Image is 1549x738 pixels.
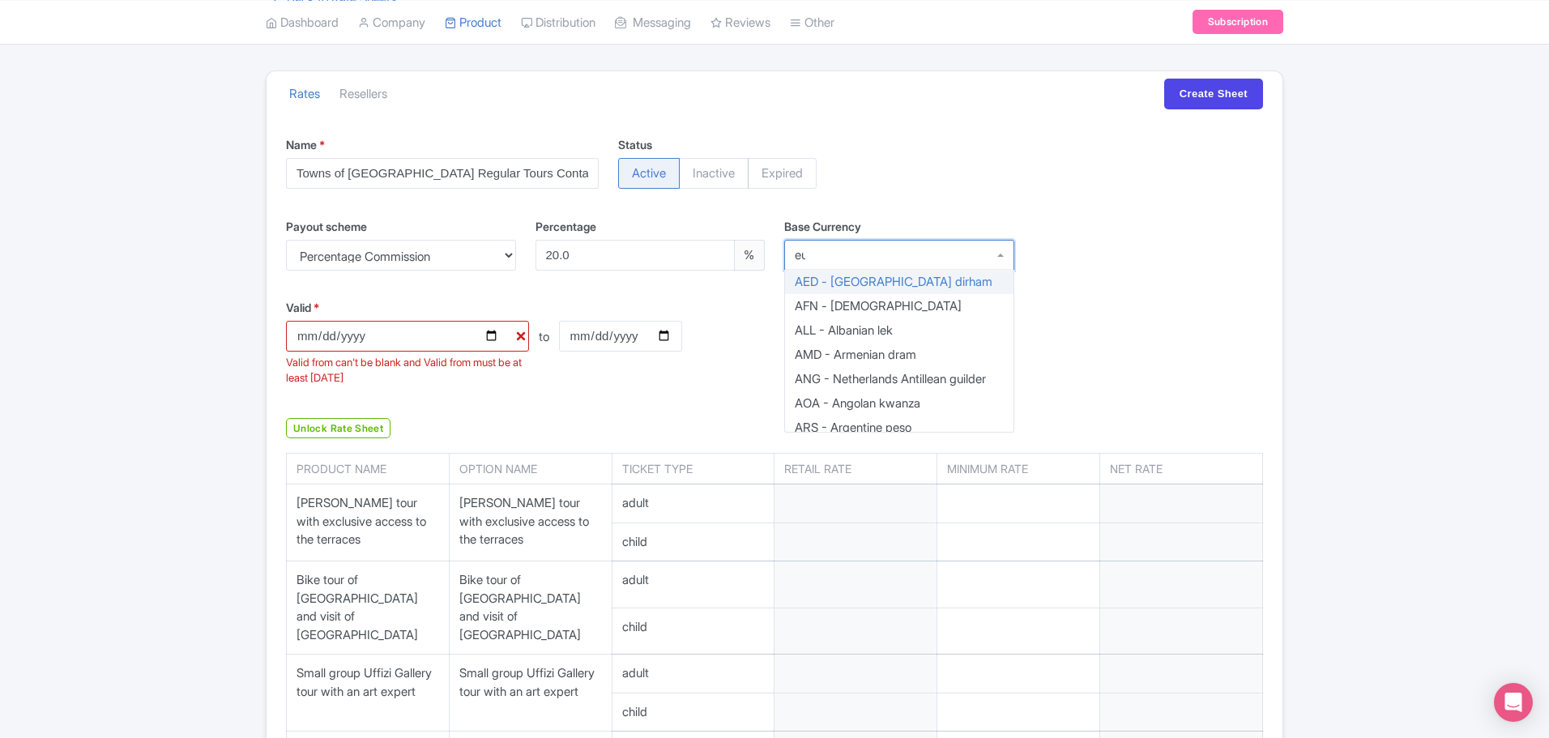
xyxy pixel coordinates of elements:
td: child [612,523,774,561]
td: adult [612,484,774,523]
span: Expired [748,158,817,189]
div: AED - [GEOGRAPHIC_DATA] dirham [785,270,1013,294]
td: adult [612,655,774,693]
td: [PERSON_NAME] tour with exclusive access to the terraces [449,484,612,561]
td: adult [612,561,774,608]
td: [PERSON_NAME] tour with exclusive access to the terraces [287,484,450,561]
th: Minimum Rate [937,454,1100,484]
th: Net Rate [1100,454,1263,484]
div: ARS - Argentine peso [785,416,1013,440]
div: Open Intercom Messenger [1494,683,1533,722]
td: child [612,693,774,732]
span: % [734,240,765,271]
th: Product Name [287,454,450,484]
a: Resellers [339,72,387,117]
span: Active [618,158,680,189]
span: Status [618,138,652,151]
input: Create Sheet [1164,79,1263,109]
span: Inactive [679,158,749,189]
th: Ticket Type [612,454,774,484]
a: Rates [289,72,320,117]
a: Unlock Rate Sheet [286,418,390,438]
td: child [612,608,774,655]
div: ALL - Albanian lek [785,318,1013,343]
div: ANG - Netherlands Antillean guilder [785,367,1013,391]
td: Bike tour of [GEOGRAPHIC_DATA] and visit of [GEOGRAPHIC_DATA] [449,561,612,655]
div: Valid from can't be blank and Valid from must be at least [DATE] [286,355,529,386]
div: AOA - Angolan kwanza [785,391,1013,416]
th: Option Name [449,454,612,484]
td: Bike tour of [GEOGRAPHIC_DATA] and visit of [GEOGRAPHIC_DATA] [287,561,450,655]
th: Retail Rate [774,454,937,484]
td: Small group Uffizi Gallery tour with an art expert [287,655,450,732]
span: Name [286,138,317,151]
td: Small group Uffizi Gallery tour with an art expert [449,655,612,732]
span: Payout scheme [286,220,367,233]
div: AMD - Armenian dram [785,343,1013,367]
a: Subscription [1193,10,1283,34]
div: to [529,318,559,380]
div: AFN - [DEMOGRAPHIC_DATA] [785,294,1013,318]
span: Base Currency [784,220,861,233]
span: Valid [286,301,311,314]
span: Percentage [536,220,596,233]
